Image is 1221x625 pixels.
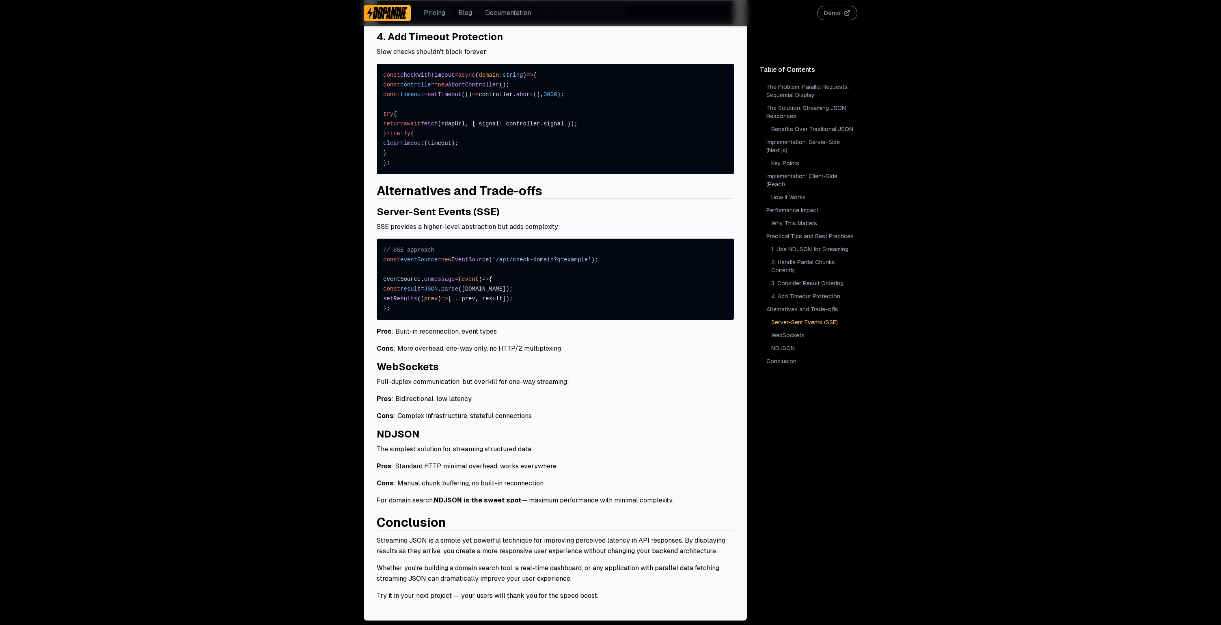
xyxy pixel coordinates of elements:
[377,412,394,420] strong: Cons
[377,327,392,336] strong: Pros
[424,91,427,98] span: =
[377,326,734,337] p: : Built-in reconnection, event types
[383,140,424,147] span: clearTimeout
[448,295,451,302] span: [
[770,330,857,341] a: WebSockets
[410,130,414,137] span: {
[377,479,394,487] strong: Cons
[765,304,857,315] a: Alternatives and Trade-offs
[377,461,734,472] p: : Standard HTTP, minimal overhead, works everywhere
[364,5,411,21] a: Dopamine
[377,394,734,404] p: : Bidirectional, low latency
[770,244,857,255] a: 1. Use NDJSON for Streaming
[472,91,479,98] span: =>
[377,183,542,199] a: Alternatives and Trade-offs
[377,411,734,421] p: : Complex infrastructure, stateful connections
[400,286,421,292] span: result
[503,72,523,78] span: string
[377,47,734,57] p: Slow checks shouldn't block forever:
[400,82,434,88] span: controller
[492,256,591,263] span: '/api/check-domain?q=example'
[377,563,734,584] p: Whether you're building a domain search tool, a real-time dashboard, or any application with para...
[377,591,734,601] p: Try it in your next project — your users will thank you for the speed boost.
[765,205,857,216] a: Performance Impact
[479,91,516,98] span: controller.
[383,91,400,98] span: const
[441,256,451,263] span: new
[458,286,513,292] span: ([DOMAIN_NAME]);
[479,72,499,78] span: domain
[383,247,434,253] span: // SSE approach
[400,72,455,78] span: checkWithTimeout
[817,6,857,20] button: Demo
[455,276,458,282] span: =
[770,157,857,169] a: Key Points
[765,356,857,367] a: Conclusion
[462,276,479,282] span: event
[377,360,439,373] a: WebSockets
[533,91,544,98] span: (),
[482,276,489,282] span: =>
[383,72,400,78] span: const
[386,130,410,137] span: finally
[475,72,479,78] span: (
[424,8,445,18] a: Pricing
[438,286,441,292] span: .
[403,121,421,127] span: await
[377,344,394,353] strong: Cons
[765,81,857,101] a: The Problem: Parallel Requests, Sequential Display
[383,150,386,156] span: }
[770,291,857,302] a: 4. Add Timeout Protection
[421,286,424,292] span: =
[451,256,489,263] span: EventSource
[462,295,513,302] span: prev, result]);
[377,444,734,455] p: The simplest solution for streaming structured data:
[434,82,438,88] span: =
[377,30,503,43] a: 4. Add Timeout Protection
[424,140,458,147] span: (timeout);
[770,192,857,203] a: How It Works
[448,82,499,88] span: AbortController
[424,276,455,282] span: onmessage
[458,72,475,78] span: async
[533,72,537,78] span: {
[383,121,403,127] span: return
[438,295,441,302] span: )
[383,130,386,137] span: }
[377,343,734,354] p: : More overhead, one-way only, no HTTP/2 multiplexing
[424,286,438,292] span: JSON
[377,478,734,489] p: : Manual chunk buffering, no built-in reconnection
[367,6,408,19] img: Dopamine
[427,91,462,98] span: setTimeout
[383,276,424,282] span: eventSource.
[438,121,577,127] span: (rdapUrl, { signal: controller.signal });
[765,102,857,122] a: The Solution: Streaming JSON Responses
[770,218,857,229] a: Why This Matters
[383,256,400,263] span: const
[489,256,492,263] span: (
[557,91,564,98] span: );
[526,72,533,78] span: =>
[770,343,857,354] a: NDJSON
[455,72,458,78] span: =
[383,82,400,88] span: const
[489,276,492,282] span: {
[770,278,857,289] a: 3. Consider Result Ordering
[400,256,438,263] span: eventSource
[499,72,503,78] span: :
[770,256,857,276] a: 2. Handle Partial Chunks Correctly
[377,377,734,387] p: Full-duplex communication, but overkill for one-way streaming:
[458,276,462,282] span: (
[400,91,424,98] span: timeout
[383,159,390,166] span: };
[377,428,419,440] a: NDJSON
[434,496,521,504] strong: NDJSON is the sweet spot
[377,495,734,506] p: For domain search, — maximum performance with minimal complexity.
[544,91,557,98] span: 3000
[765,136,857,156] a: Implementation: Server-Side (Next.js)
[377,515,446,530] a: Conclusion
[441,286,458,292] span: parse
[383,305,390,312] span: };
[591,256,598,263] span: );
